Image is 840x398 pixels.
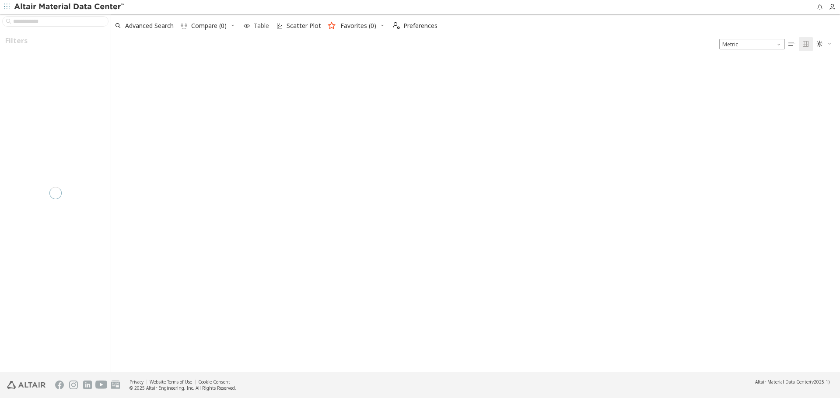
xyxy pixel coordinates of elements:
img: Altair Material Data Center [14,3,126,11]
i:  [788,41,795,48]
span: Compare (0) [191,23,227,29]
span: Scatter Plot [287,23,321,29]
div: (v2025.1) [755,379,829,385]
a: Cookie Consent [198,379,230,385]
span: Altair Material Data Center [755,379,810,385]
a: Privacy [129,379,143,385]
span: Table [254,23,269,29]
button: Tile View [799,37,813,51]
i:  [816,41,823,48]
img: Altair Engineering [7,381,45,389]
button: Theme [813,37,836,51]
span: Preferences [403,23,437,29]
span: Metric [719,39,785,49]
div: Unit System [719,39,785,49]
i:  [393,22,400,29]
button: Table View [785,37,799,51]
div: © 2025 Altair Engineering, Inc. All Rights Reserved. [129,385,236,391]
a: Website Terms of Use [150,379,192,385]
i:  [181,22,188,29]
i:  [802,41,809,48]
span: Favorites (0) [340,23,376,29]
span: Advanced Search [125,23,174,29]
